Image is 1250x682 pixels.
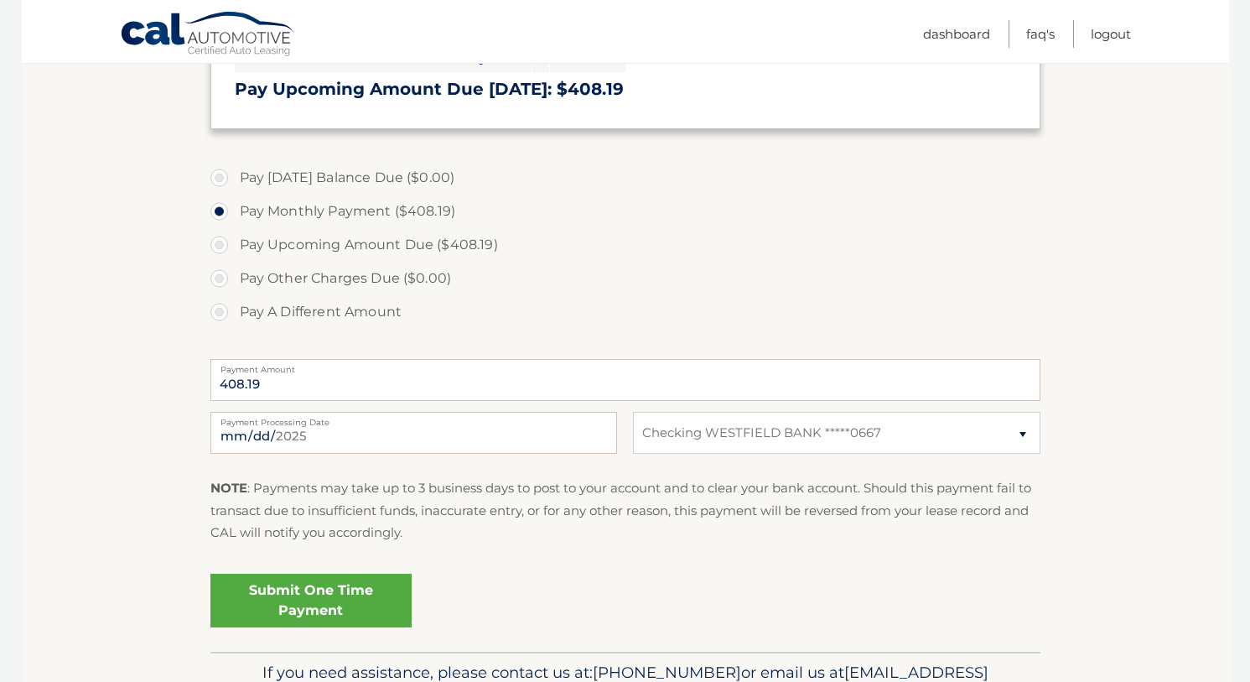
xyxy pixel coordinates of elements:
input: Payment Amount [210,359,1040,401]
input: Payment Date [210,412,617,454]
a: Submit One Time Payment [210,574,412,627]
label: Pay Other Charges Due ($0.00) [210,262,1040,295]
strong: NOTE [210,480,247,496]
label: Payment Processing Date [210,412,617,425]
label: Pay Monthly Payment ($408.19) [210,195,1040,228]
a: Dashboard [923,20,990,48]
label: Pay [DATE] Balance Due ($0.00) [210,161,1040,195]
a: Cal Automotive [120,11,296,60]
span: [PHONE_NUMBER] [593,663,741,682]
label: Pay Upcoming Amount Due ($408.19) [210,228,1040,262]
a: Logout [1091,20,1131,48]
p: : Payments may take up to 3 business days to post to your account and to clear your bank account.... [210,477,1040,544]
h3: Pay Upcoming Amount Due [DATE]: $408.19 [235,79,1016,100]
a: FAQ's [1026,20,1055,48]
label: Pay A Different Amount [210,295,1040,329]
label: Payment Amount [210,359,1040,372]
